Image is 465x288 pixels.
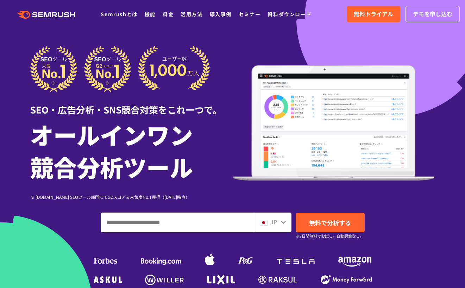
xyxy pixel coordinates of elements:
a: 資料ダウンロード [268,11,312,18]
a: 導入事例 [210,11,232,18]
span: JP [270,217,277,226]
h1: オールインワン 競合分析ツール [30,118,233,183]
input: ドメイン、キーワードまたはURLを入力してください [101,213,253,232]
span: 無料トライアル [354,10,393,19]
a: Semrushとは [101,11,137,18]
div: ※ [DOMAIN_NAME] SEOツール部門にてG2スコア＆人気度No.1獲得（[DATE]時点） [30,194,233,200]
span: 無料で分析する [309,218,351,227]
a: 活用方法 [181,11,202,18]
small: ※7日間無料でお試し。自動課金なし。 [296,233,364,239]
span: デモを申し込む [413,10,452,19]
a: 料金 [163,11,174,18]
a: 無料トライアル [347,6,400,22]
a: 機能 [145,11,156,18]
div: SEO・広告分析・SNS競合対策をこれ一つで。 [30,92,233,116]
a: セミナー [239,11,260,18]
a: 無料で分析する [296,213,365,232]
a: デモを申し込む [406,6,460,22]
